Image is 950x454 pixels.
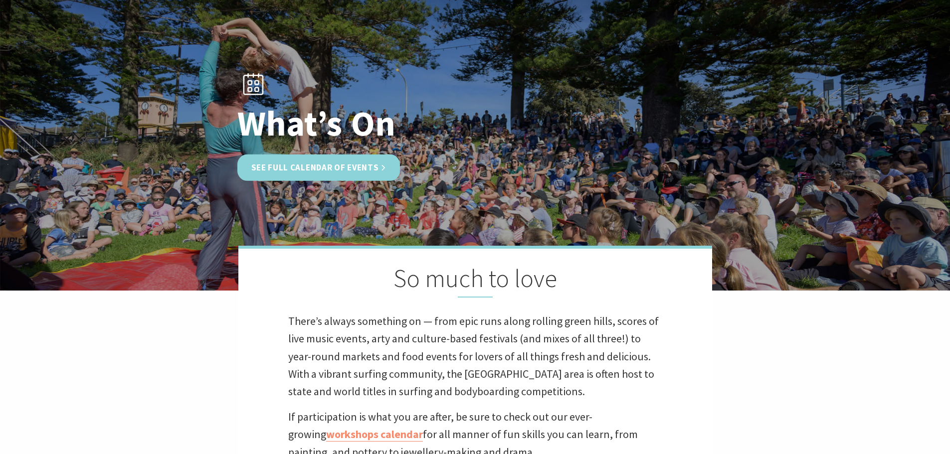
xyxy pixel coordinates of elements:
h2: So much to love [288,264,662,298]
a: See Full Calendar of Events [237,154,400,181]
h1: What’s On [237,104,519,143]
p: There’s always something on — from epic runs along rolling green hills, scores of live music even... [288,312,662,400]
a: workshops calendar [326,427,423,442]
